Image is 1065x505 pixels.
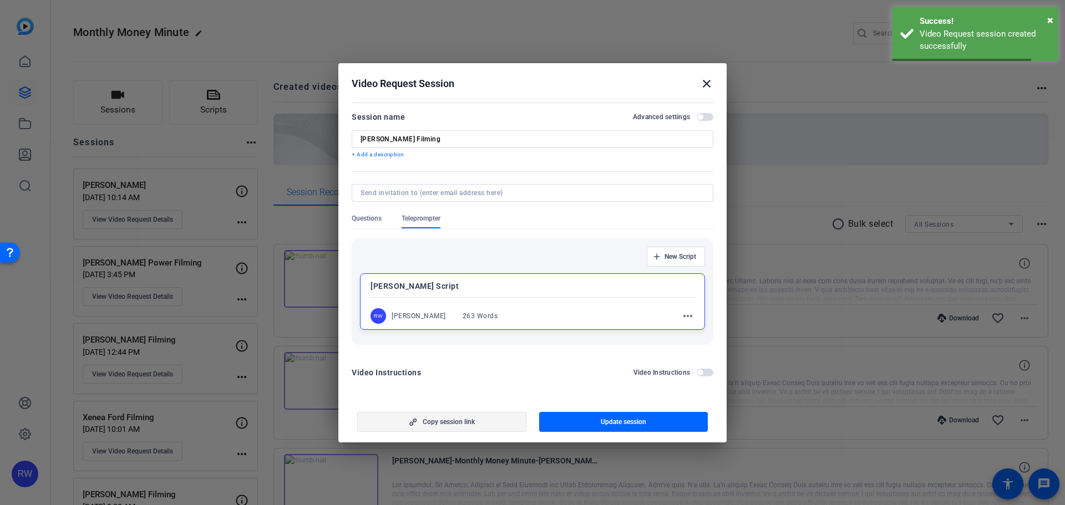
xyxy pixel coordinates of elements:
[633,113,690,121] h2: Advanced settings
[352,366,421,379] div: Video Instructions
[601,417,646,426] span: Update session
[361,188,700,197] input: Send invitation to (enter email address here)
[463,312,498,320] div: 263 Words
[352,150,713,159] p: + Add a description
[633,368,691,377] h2: Video Instructions
[361,135,704,144] input: Enter Session Name
[700,77,713,90] mat-icon: close
[1047,12,1053,28] button: Close
[920,28,1050,53] div: Video Request session created successfully
[681,309,694,323] mat-icon: more_horiz
[647,247,705,267] button: New Script
[1047,13,1053,27] span: ×
[371,308,386,324] div: RW
[371,279,694,293] p: [PERSON_NAME] Script
[352,214,382,223] span: Questions
[665,252,696,261] span: New Script
[352,110,405,124] div: Session name
[392,312,446,320] div: [PERSON_NAME]
[352,77,713,90] div: Video Request Session
[402,214,440,223] span: Teleprompter
[539,412,708,432] button: Update session
[357,412,526,432] button: Copy session link
[920,15,1050,28] div: Success!
[423,417,475,426] span: Copy session link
